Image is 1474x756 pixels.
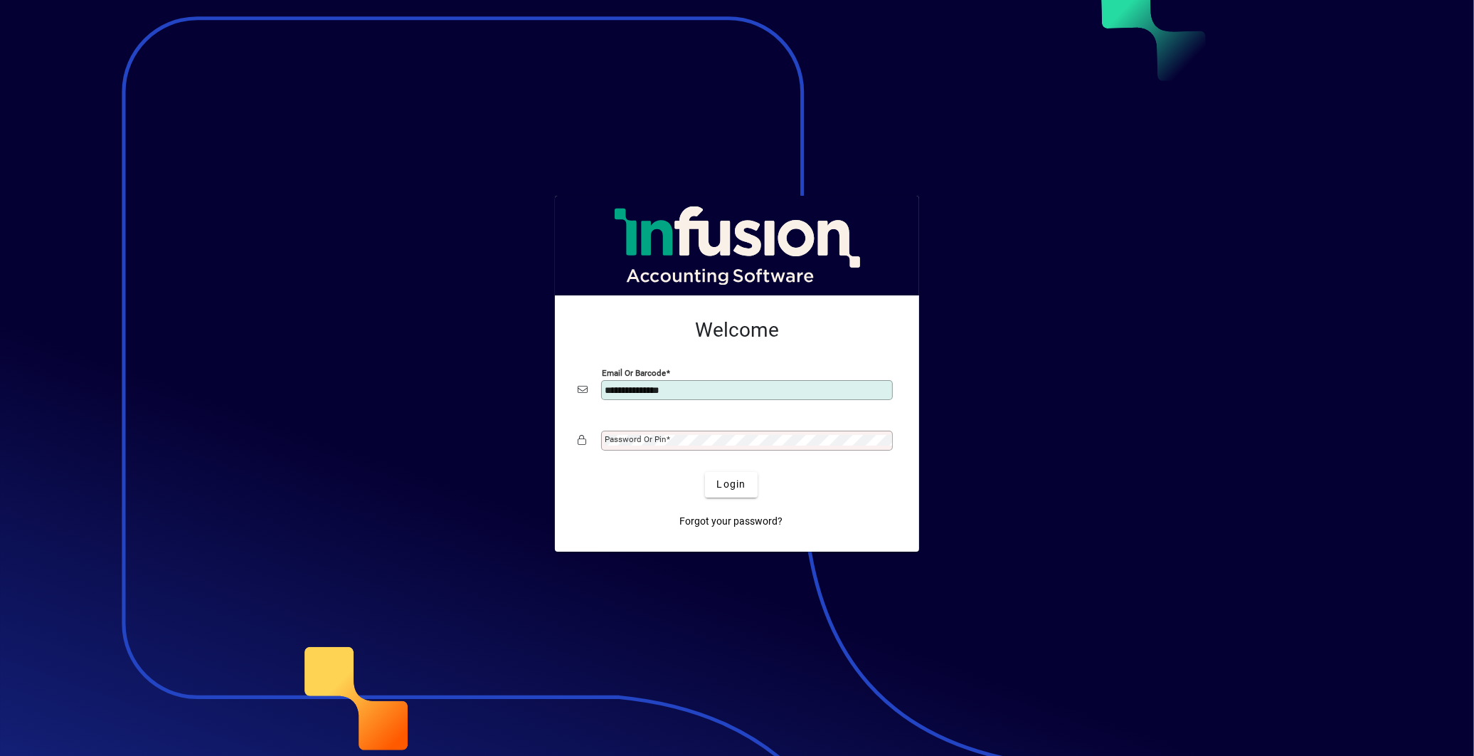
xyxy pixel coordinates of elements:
span: Forgot your password? [680,514,783,529]
mat-label: Password or Pin [605,434,666,444]
h2: Welcome [578,318,896,342]
span: Login [716,477,746,492]
mat-label: Email or Barcode [602,367,666,377]
button: Login [705,472,757,498]
a: Forgot your password? [674,509,789,535]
